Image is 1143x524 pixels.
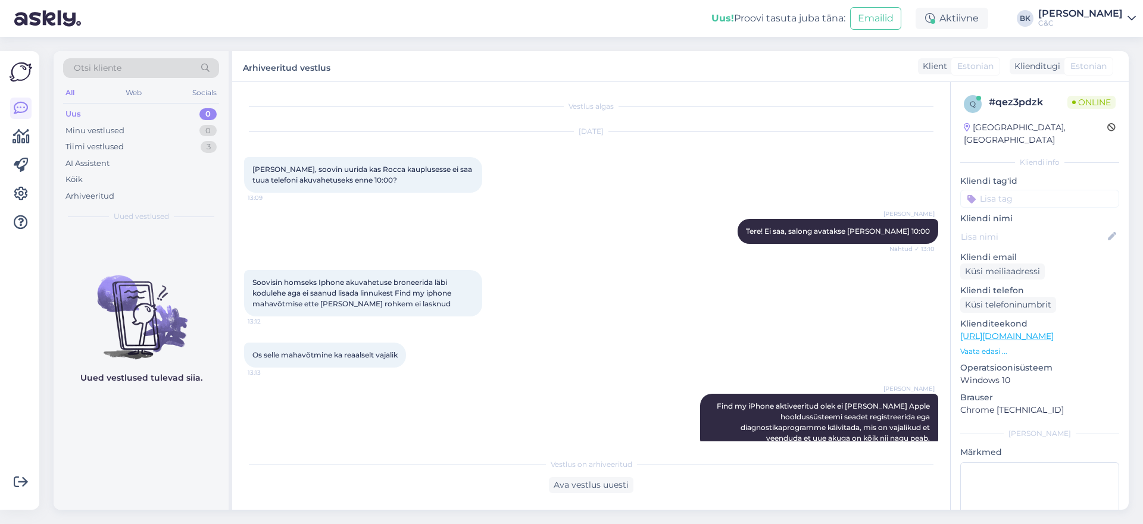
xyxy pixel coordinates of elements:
p: Brauser [960,391,1119,404]
p: Chrome [TECHNICAL_ID] [960,404,1119,416]
div: All [63,85,77,101]
b: Uus! [711,12,734,24]
span: Online [1067,96,1116,109]
div: Klienditugi [1010,60,1060,73]
span: Estonian [957,60,994,73]
div: Proovi tasuta juba täna: [711,11,845,26]
span: Uued vestlused [114,211,169,222]
span: 13:09 [248,193,292,202]
p: Operatsioonisüsteem [960,362,1119,374]
div: [PERSON_NAME] [1038,9,1123,18]
div: Arhiveeritud [65,190,114,202]
span: Otsi kliente [74,62,121,74]
p: Märkmed [960,446,1119,459]
div: AI Assistent [65,158,110,170]
input: Lisa nimi [961,230,1105,243]
div: 0 [199,108,217,120]
div: BK [1017,10,1033,27]
div: C&C [1038,18,1123,28]
div: Kõik [65,174,83,186]
div: [PERSON_NAME] [960,428,1119,439]
span: Soovisin homseks Iphone akuvahetuse broneerida läbi kodulehe aga ei saanud lisada linnukest Find ... [252,278,453,308]
p: Kliendi telefon [960,284,1119,297]
div: Küsi telefoninumbrit [960,297,1056,313]
p: Windows 10 [960,374,1119,387]
p: Kliendi nimi [960,212,1119,225]
span: q [970,99,976,108]
p: Vaata edasi ... [960,346,1119,357]
span: 13:12 [248,317,292,326]
span: [PERSON_NAME] [883,384,935,393]
span: Vestlus on arhiveeritud [551,459,632,470]
span: Estonian [1070,60,1107,73]
div: Minu vestlused [65,125,124,137]
button: Emailid [850,7,901,30]
span: Nähtud ✓ 13:10 [889,244,935,253]
span: [PERSON_NAME], soovin uurida kas Rocca kauplusesse ei saa tuua telefoni akuvahetuseks enne 10:00? [252,165,474,184]
span: [PERSON_NAME] [883,209,935,218]
div: [DATE] [244,126,938,137]
p: Kliendi email [960,251,1119,263]
p: Uued vestlused tulevad siia. [80,372,202,384]
div: Uus [65,108,81,120]
a: [PERSON_NAME]C&C [1038,9,1136,28]
span: Find my iPhone aktiveeritud olek ei [PERSON_NAME] Apple hooldussüsteemi seadet registreerida ega ... [717,401,932,443]
div: Ava vestlus uuesti [549,477,633,493]
div: Web [123,85,144,101]
span: 13:13 [248,368,292,377]
span: Tere! Ei saa, salong avatakse [PERSON_NAME] 10:00 [746,227,930,236]
img: No chats [54,254,229,361]
img: Askly Logo [10,61,32,83]
input: Lisa tag [960,190,1119,208]
div: Vestlus algas [244,101,938,112]
label: Arhiveeritud vestlus [243,58,330,74]
a: [URL][DOMAIN_NAME] [960,331,1054,341]
p: Klienditeekond [960,318,1119,330]
div: Tiimi vestlused [65,141,124,153]
div: Kliendi info [960,157,1119,168]
div: Aktiivne [916,8,988,29]
div: # qez3pdzk [989,95,1067,109]
div: Socials [190,85,219,101]
p: Kliendi tag'id [960,175,1119,187]
div: Küsi meiliaadressi [960,263,1045,280]
div: [GEOGRAPHIC_DATA], [GEOGRAPHIC_DATA] [964,121,1107,146]
div: 0 [199,125,217,137]
div: Klient [918,60,947,73]
span: Os selle mahavõtmine ka reaalselt vajalik [252,350,398,359]
div: 3 [201,141,217,153]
